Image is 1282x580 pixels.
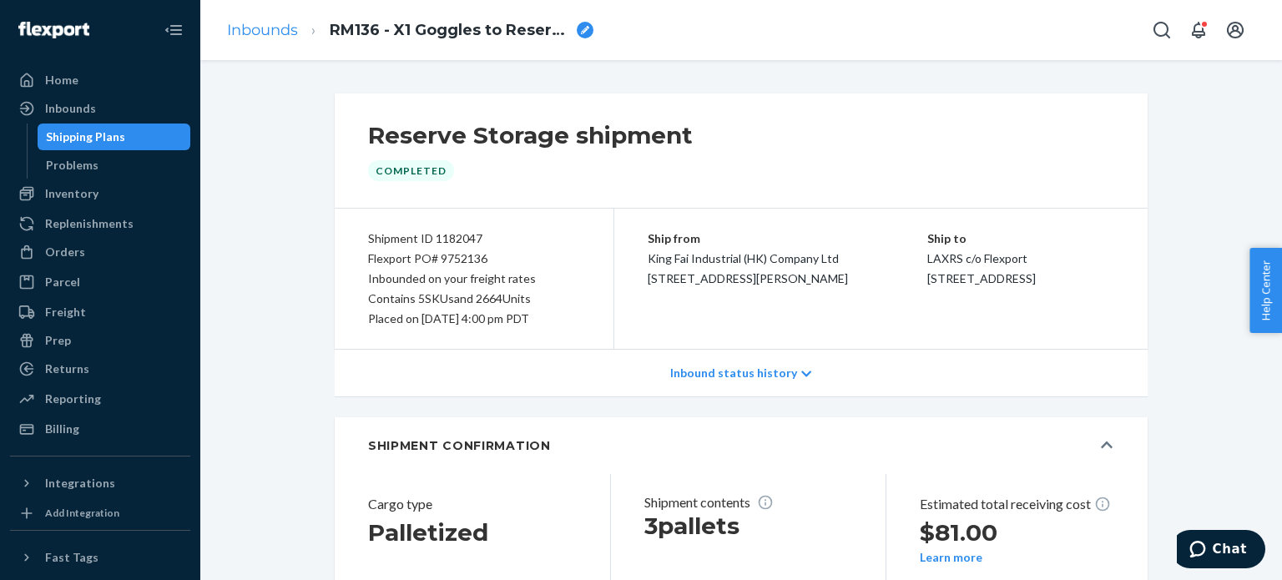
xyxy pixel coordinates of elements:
button: Open notifications [1182,13,1215,47]
button: Help Center [1249,248,1282,333]
a: Prep [10,327,190,354]
h2: Reserve Storage shipment [368,120,693,150]
div: Integrations [45,475,115,492]
span: [STREET_ADDRESS] [927,271,1036,285]
a: Inbounds [227,21,298,39]
a: Returns [10,356,190,382]
div: Shipment ID 1182047 [368,229,580,249]
p: Ship from [648,229,927,249]
a: Add Integration [10,503,190,523]
h2: Palletized [368,517,563,547]
div: Problems [46,157,98,174]
button: Open Search Box [1145,13,1179,47]
h5: SHIPMENT CONFIRMATION [368,437,551,454]
div: Freight [45,304,86,320]
h2: $81.00 [920,517,1114,547]
div: Completed [368,160,454,181]
a: Freight [10,299,190,325]
button: Fast Tags [10,544,190,571]
p: Inbound status history [670,365,797,381]
div: Orders [45,244,85,260]
div: Reporting [45,391,101,407]
h1: 3 pallets [644,511,839,541]
a: Problems [38,152,191,179]
a: Reporting [10,386,190,412]
div: Replenishments [45,215,134,232]
div: Home [45,72,78,88]
a: Shipping Plans [38,124,191,150]
a: Orders [10,239,190,265]
a: Inventory [10,180,190,207]
div: Returns [45,361,89,377]
div: Add Integration [45,506,119,520]
button: Close Navigation [157,13,190,47]
div: Inbounds [45,100,96,117]
div: Fast Tags [45,549,98,566]
a: Home [10,67,190,93]
div: Shipping Plans [46,129,125,145]
div: Prep [45,332,71,349]
header: Cargo type [368,494,563,514]
p: Ship to [927,229,1115,249]
p: Shipment contents [644,494,839,511]
div: Placed on [DATE] 4:00 pm PDT [368,309,580,329]
button: Integrations [10,470,190,497]
p: Estimated total receiving cost [920,494,1114,514]
div: Billing [45,421,79,437]
ol: breadcrumbs [214,6,607,55]
span: RM136 - X1 Goggles to Reserve [330,20,570,42]
div: Contains 5 SKUs and 2664 Units [368,289,580,309]
div: Flexport PO# 9752136 [368,249,580,269]
p: LAXRS c/o Flexport [927,249,1115,269]
a: Parcel [10,269,190,295]
button: SHIPMENT CONFIRMATION [335,417,1148,474]
div: Inventory [45,185,98,202]
a: Billing [10,416,190,442]
a: Inbounds [10,95,190,122]
button: Learn more [920,551,982,564]
img: Flexport logo [18,22,89,38]
div: Inbounded on your freight rates [368,269,580,289]
div: Parcel [45,274,80,290]
button: Open account menu [1219,13,1252,47]
a: Replenishments [10,210,190,237]
span: King Fai Industrial (HK) Company Ltd [STREET_ADDRESS][PERSON_NAME] [648,251,848,285]
iframe: Opens a widget where you can chat to one of our agents [1177,530,1265,572]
